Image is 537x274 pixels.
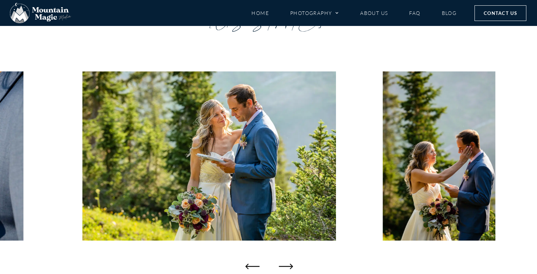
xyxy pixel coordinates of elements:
[245,259,260,273] div: Previous slide
[383,71,495,241] div: 22 / 65
[82,71,336,241] img: first look Maroon Bells elope Crested Butte photographer Gunnison photographers Colorado photogra...
[409,7,420,19] a: FAQ
[474,5,526,21] a: Contact Us
[82,71,336,241] div: 21 / 65
[10,3,71,23] img: Mountain Magic Media photography logo Crested Butte Photographer
[360,7,388,19] a: About Us
[251,7,269,19] a: Home
[484,9,517,17] span: Contact Us
[383,71,495,241] img: wiping tears crying elope Crested Butte photographer Gunnison photographers Colorado photography ...
[442,7,457,19] a: Blog
[290,7,339,19] a: Photography
[277,259,292,273] div: Next slide
[251,7,457,19] nav: Menu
